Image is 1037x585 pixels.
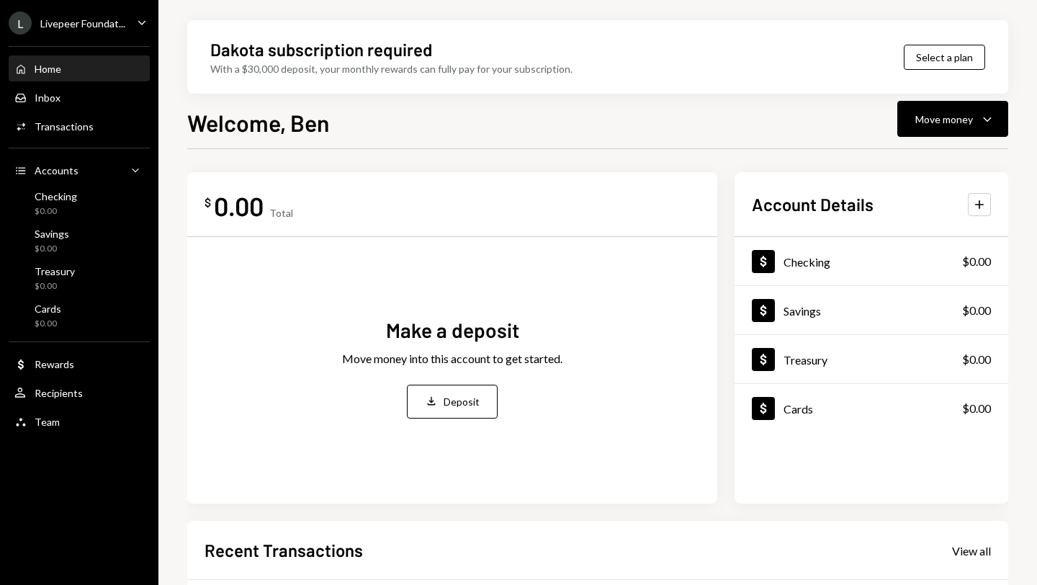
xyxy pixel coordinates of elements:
h2: Account Details [752,192,874,216]
div: Deposit [444,394,480,409]
div: Accounts [35,164,78,177]
div: Treasury [784,353,827,367]
div: $0.00 [962,400,991,417]
button: Select a plan [904,45,985,70]
a: Treasury$0.00 [735,335,1008,383]
div: Home [35,63,61,75]
div: Savings [35,228,69,240]
div: L [9,12,32,35]
h1: Welcome, Ben [187,108,329,137]
h2: Recent Transactions [205,538,363,562]
a: Team [9,408,150,434]
div: Cards [784,402,813,416]
div: Inbox [35,91,60,104]
div: Move money into this account to get started. [342,350,562,367]
div: Dakota subscription required [210,37,432,61]
button: Deposit [407,385,498,419]
div: $0.00 [35,205,77,218]
div: $0.00 [962,253,991,270]
div: Rewards [35,358,74,370]
a: Checking$0.00 [735,237,1008,285]
div: Cards [35,303,61,315]
a: Savings$0.00 [9,223,150,258]
div: Move money [915,112,973,127]
div: $0.00 [35,243,69,255]
div: $0.00 [962,351,991,368]
a: Rewards [9,351,150,377]
a: Transactions [9,113,150,139]
a: Recipients [9,380,150,406]
a: Accounts [9,157,150,183]
div: Team [35,416,60,428]
a: Cards$0.00 [735,384,1008,432]
div: Transactions [35,120,94,133]
a: Checking$0.00 [9,186,150,220]
div: 0.00 [214,189,264,222]
a: Inbox [9,84,150,110]
div: $ [205,195,211,210]
div: Recipients [35,387,83,399]
div: Make a deposit [386,316,519,344]
a: View all [952,542,991,558]
div: With a $30,000 deposit, your monthly rewards can fully pay for your subscription. [210,61,573,76]
div: Total [269,207,293,219]
div: $0.00 [35,318,61,330]
div: Treasury [35,265,75,277]
div: Livepeer Foundat... [40,17,125,30]
div: $0.00 [35,280,75,292]
a: Treasury$0.00 [9,261,150,295]
div: View all [952,544,991,558]
a: Home [9,55,150,81]
div: Checking [35,190,77,202]
div: $0.00 [962,302,991,319]
a: Savings$0.00 [735,286,1008,334]
div: Checking [784,255,830,269]
div: Savings [784,304,821,318]
a: Cards$0.00 [9,298,150,333]
button: Move money [897,101,1008,137]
